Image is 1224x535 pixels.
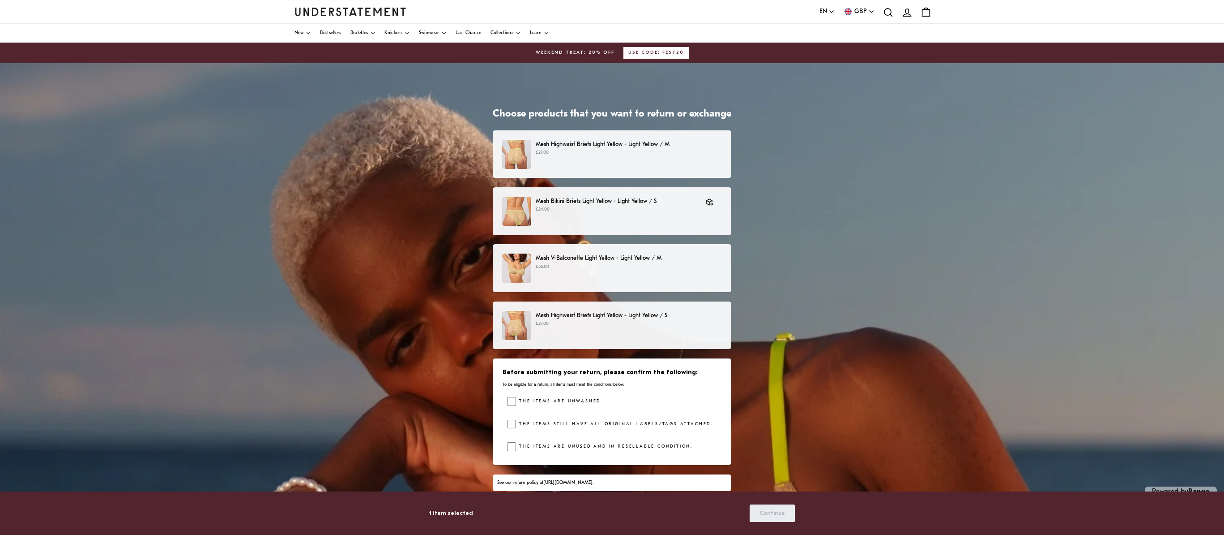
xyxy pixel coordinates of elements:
a: Learn [530,24,550,43]
button: GBP [844,7,874,17]
img: LEME-BRF-002-1.jpg [502,197,531,226]
span: Collections [490,31,513,35]
a: Knickers [384,24,409,43]
h1: Choose products that you want to return or exchange [493,108,731,121]
a: [URL][DOMAIN_NAME] [543,480,593,485]
button: EN [819,7,835,17]
span: Last Chance [456,31,481,35]
p: Mesh Highwaist Briefs Light Yellow - Light Yellow / M [536,140,722,149]
a: Collections [490,24,521,43]
p: Mesh V-Balconette Light Yellow - Light Yellow / M [536,254,722,263]
label: The items are unwashed. [516,397,603,406]
div: See our return policy at . [497,479,726,487]
img: LEME-HIW-003-1.jpg [502,311,531,340]
a: Last Chance [456,24,481,43]
span: GBP [854,7,867,17]
a: Bestsellers [320,24,341,43]
p: Powered by [1145,487,1217,498]
span: EN [819,7,827,17]
img: LEME-HIW-003-1.jpg [502,140,531,169]
p: Mesh Bikini Briefs Light Yellow - Light Yellow / S [536,197,697,206]
p: £24.00 [536,206,697,213]
span: Swimwear [419,31,439,35]
a: Bralettes [350,24,376,43]
p: £27.00 [536,149,722,156]
p: £56.00 [536,263,722,271]
span: WEEKEND TREAT: 20% OFF [536,49,614,56]
p: £27.00 [536,320,722,328]
a: Pango [1188,488,1210,496]
a: New [294,24,311,43]
a: WEEKEND TREAT: 20% OFFUSE CODE: FEST20 [294,47,930,59]
img: LEME-BRA-028-4_c905bb9a-2f60-4826-82be-4b7c4448ad14.jpg [502,254,531,283]
p: To be eligible for a return, all items must meet the conditions below. [503,382,721,388]
span: Bestsellers [320,31,341,35]
h3: Before submitting your return, please confirm the following: [503,368,721,377]
span: Learn [530,31,542,35]
button: USE CODE: FEST20 [623,47,689,59]
label: The items still have all original labels/tags attached. [516,420,713,429]
span: Bralettes [350,31,368,35]
a: Swimwear [419,24,447,43]
p: Mesh Highwaist Briefs Light Yellow - Light Yellow / S [536,311,722,320]
a: Understatement Homepage [294,8,406,16]
label: The items are unused and in resellable condition. [516,442,693,451]
span: New [294,31,304,35]
span: Knickers [384,31,402,35]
